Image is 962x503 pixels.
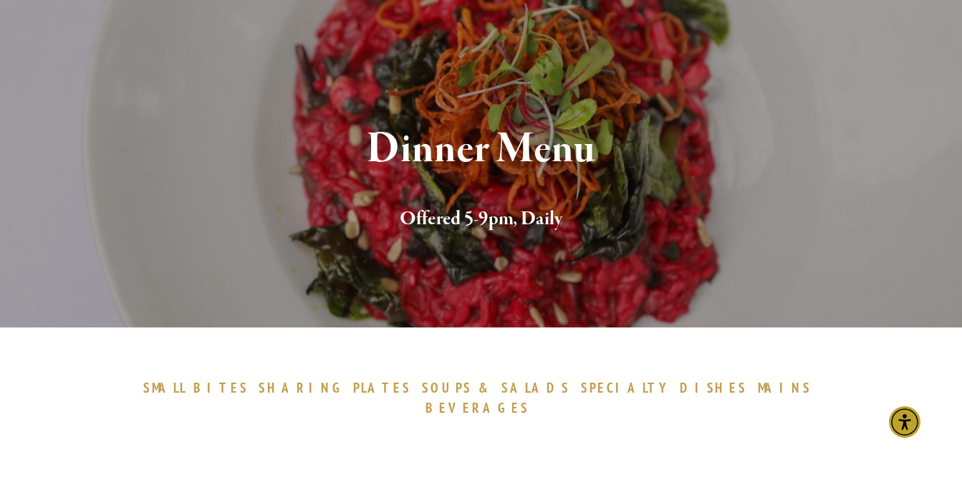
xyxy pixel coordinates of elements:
h2: Offered 5-9pm, Daily [96,204,865,234]
a: SPECIALTYDISHES [581,379,754,396]
span: SHARING [259,379,346,396]
div: Accessibility Menu [889,406,920,438]
a: BEVERAGES [425,399,537,416]
span: & [478,379,494,396]
h1: Dinner Menu [96,126,865,173]
a: SHARINGPLATES [259,379,418,396]
span: DISHES [680,379,748,396]
span: SALADS [501,379,570,396]
span: BEVERAGES [425,399,530,416]
span: SOUPS [422,379,472,396]
a: SMALLBITES [143,379,256,396]
a: MAINS [758,379,819,396]
span: SPECIALTY [581,379,673,396]
span: MAINS [758,379,812,396]
a: SOUPS&SALADS [422,379,577,396]
span: BITES [193,379,249,396]
span: SMALL [143,379,186,396]
span: PLATES [353,379,411,396]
